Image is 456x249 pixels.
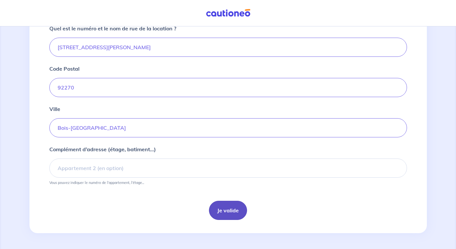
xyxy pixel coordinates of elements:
[209,201,247,220] button: Je valide
[49,180,144,185] p: Vous pouvez indiquer le numéro de l’appartement, l’étage...
[49,24,176,32] p: Quel est le numéro et le nom de rue de la location ?
[49,145,156,153] p: Complément d’adresse (étage, batiment...)
[49,159,407,178] input: Appartement 2 (en option)
[49,118,407,137] input: Ex: Lille
[49,78,407,97] input: Ex: 59000
[49,105,60,113] p: Ville
[203,9,253,17] img: Cautioneo
[49,38,407,57] input: Ex: 165 avenue de Bretagne
[49,65,79,73] p: Code Postal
